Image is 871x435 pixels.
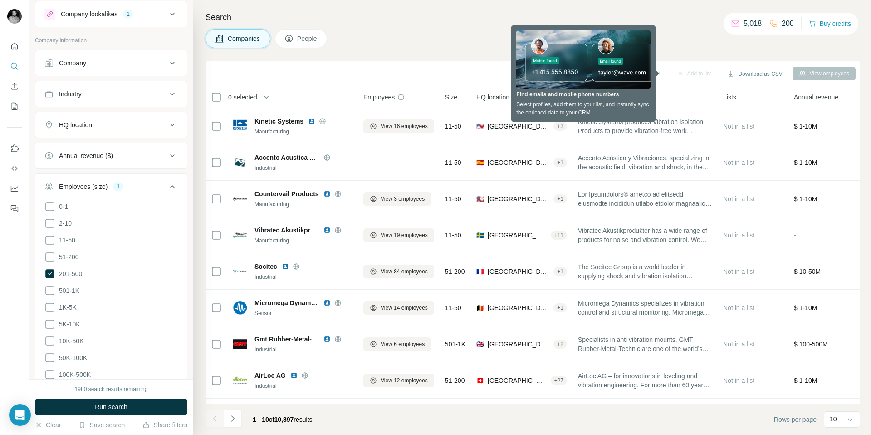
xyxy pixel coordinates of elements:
[253,416,269,423] span: 1 - 10
[75,385,148,393] div: 1980 search results remaining
[323,227,331,234] img: LinkedIn logo
[55,286,79,295] span: 501-1K
[55,202,68,211] span: 0-1
[553,195,567,203] div: + 1
[476,303,484,312] span: 🇧🇪
[578,335,712,353] span: Specialists in anti vibration mounts, GMT Rubber-Metal-Technic are one of the world’s leading man...
[254,117,303,126] span: Kinetic Systems
[774,415,817,424] span: Rows per page
[809,17,851,30] button: Buy credits
[59,120,92,129] div: HQ location
[445,93,457,102] span: Size
[723,304,754,311] span: Not in a list
[233,155,247,170] img: Logo of Accento Acustica y Vibraciones
[7,180,22,197] button: Dashboard
[254,273,352,281] div: Industrial
[228,34,261,43] span: Companies
[59,182,108,191] div: Employees (size)
[95,402,127,411] span: Run search
[35,145,187,167] button: Annual revenue ($)
[61,10,117,19] div: Company lookalikes
[578,93,595,102] span: About
[206,11,860,24] h4: Search
[254,164,352,172] div: Industrial
[274,416,294,423] span: 10,897
[233,192,247,206] img: Logo of Countervail Products
[476,340,484,349] span: 🇬🇧
[363,337,431,351] button: View 6 employees
[744,18,762,29] p: 5,018
[553,304,567,312] div: + 1
[35,399,187,415] button: Run search
[254,128,352,136] div: Manufacturing
[254,262,277,271] span: Socitec
[381,304,428,312] span: View 14 employees
[363,374,434,387] button: View 12 employees
[224,410,242,428] button: Navigate to next page
[35,420,61,430] button: Clear
[363,159,366,166] span: -
[233,301,247,315] img: Logo of Micromega Dynamics
[553,340,567,348] div: + 2
[142,420,187,430] button: Share filters
[363,301,434,315] button: View 14 employees
[794,195,817,203] span: $ 1-10M
[55,252,79,262] span: 51-200
[721,67,788,81] button: Download as CSV
[830,415,837,424] p: 10
[35,52,187,74] button: Company
[233,337,247,351] img: Logo of Gmt Rubber-Metal-Technic
[113,183,123,191] div: 1
[488,231,547,240] span: [GEOGRAPHIC_DATA]
[488,158,550,167] span: [GEOGRAPHIC_DATA], [GEOGRAPHIC_DATA]|[GEOGRAPHIC_DATA]
[445,340,465,349] span: 501-1K
[35,3,187,25] button: Company lookalikes1
[578,117,712,135] span: Kinetic Systems produces Vibration Isolation Products to provide vibration-free work environments...
[363,119,434,133] button: View 16 employees
[445,194,461,203] span: 11-50
[381,340,425,348] span: View 6 employees
[254,154,351,161] span: Accento Acustica y Vibraciones
[228,93,257,102] span: 0 selected
[723,123,754,130] span: Not in a list
[445,122,461,131] span: 11-50
[723,268,754,275] span: Not in a list
[269,416,274,423] span: of
[35,83,187,105] button: Industry
[254,309,352,317] div: Sensor
[55,320,80,329] span: 5K-10K
[7,9,22,24] img: Avatar
[35,36,187,44] p: Company information
[9,404,31,426] div: Open Intercom Messenger
[488,303,550,312] span: [GEOGRAPHIC_DATA], [GEOGRAPHIC_DATA], [GEOGRAPHIC_DATA]
[476,93,509,102] span: HQ location
[445,376,465,385] span: 51-200
[363,192,431,206] button: View 3 employees
[488,122,550,131] span: [GEOGRAPHIC_DATA], [US_STATE]
[794,93,838,102] span: Annual revenue
[488,376,547,385] span: [GEOGRAPHIC_DATA], [GEOGRAPHIC_DATA]
[55,219,72,228] span: 2-10
[233,228,247,242] img: Logo of Vibratec Akustikprodukter AB
[55,303,77,312] span: 1K-5K
[476,158,484,167] span: 🇪🇸
[55,370,91,379] span: 100K-500K
[7,140,22,157] button: Use Surfe on LinkedIn
[7,38,22,54] button: Quick start
[233,264,247,279] img: Logo of Socitec
[445,158,461,167] span: 11-50
[59,89,82,99] div: Industry
[578,299,712,317] span: Micromega Dynamics specializes in vibration control and structural monitoring. Micromega Dynamics...
[254,382,352,390] div: Industrial
[254,336,335,343] span: Gmt Rubber-Metal-Technic
[723,93,736,102] span: Lists
[254,237,352,245] div: Manufacturing
[578,153,712,172] span: Accento Acústica y Vibraciones, specializing in the acoustic field, vibration and shock, in the a...
[381,376,428,385] span: View 12 employees
[476,122,484,131] span: 🇺🇸
[7,98,22,114] button: My lists
[363,93,395,102] span: Employees
[78,420,125,430] button: Save search
[7,58,22,74] button: Search
[123,10,133,18] div: 1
